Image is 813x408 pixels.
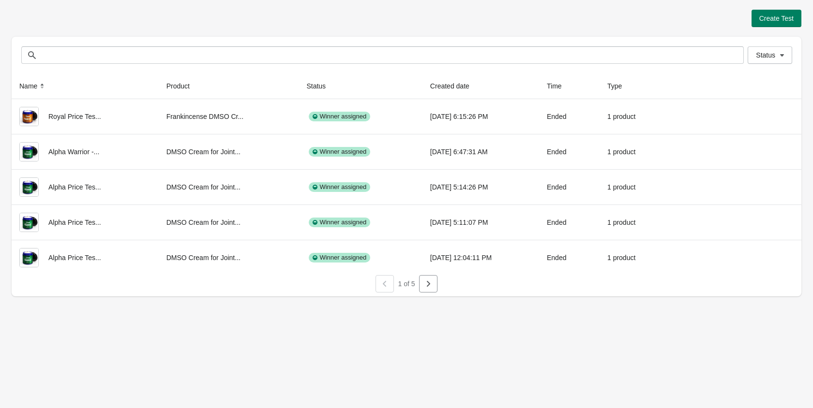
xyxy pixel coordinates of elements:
[10,369,41,398] iframe: chat widget
[607,213,658,232] div: 1 product
[166,107,291,126] div: Frankincense DMSO Cr...
[756,51,775,59] span: Status
[398,280,415,288] span: 1 of 5
[48,183,101,191] span: Alpha Price Tes...
[302,77,339,95] button: Status
[166,213,291,232] div: DMSO Cream for Joint...
[48,113,101,120] span: Royal Price Tes...
[547,107,592,126] div: Ended
[166,248,291,267] div: DMSO Cream for Joint...
[543,77,575,95] button: Time
[166,142,291,161] div: DMSO Cream for Joint...
[48,254,101,262] span: Alpha Price Tes...
[603,77,635,95] button: Type
[607,142,658,161] div: 1 product
[759,15,794,22] span: Create Test
[430,142,531,161] div: [DATE] 6:47:31 AM
[309,182,370,192] div: Winner assigned
[430,213,531,232] div: [DATE] 5:11:07 PM
[547,177,592,197] div: Ended
[430,177,531,197] div: [DATE] 5:14:26 PM
[547,142,592,161] div: Ended
[607,248,658,267] div: 1 product
[430,107,531,126] div: [DATE] 6:15:26 PM
[752,10,801,27] button: Create Test
[309,253,370,262] div: Winner assigned
[309,147,370,157] div: Winner assigned
[163,77,203,95] button: Product
[547,213,592,232] div: Ended
[748,46,792,64] button: Status
[607,177,658,197] div: 1 product
[547,248,592,267] div: Ended
[426,77,483,95] button: Created date
[607,107,658,126] div: 1 product
[48,148,99,156] span: Alpha Warrior -...
[166,177,291,197] div: DMSO Cream for Joint...
[48,219,101,226] span: Alpha Price Tes...
[15,77,51,95] button: Name
[309,218,370,227] div: Winner assigned
[309,112,370,121] div: Winner assigned
[430,248,531,267] div: [DATE] 12:04:11 PM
